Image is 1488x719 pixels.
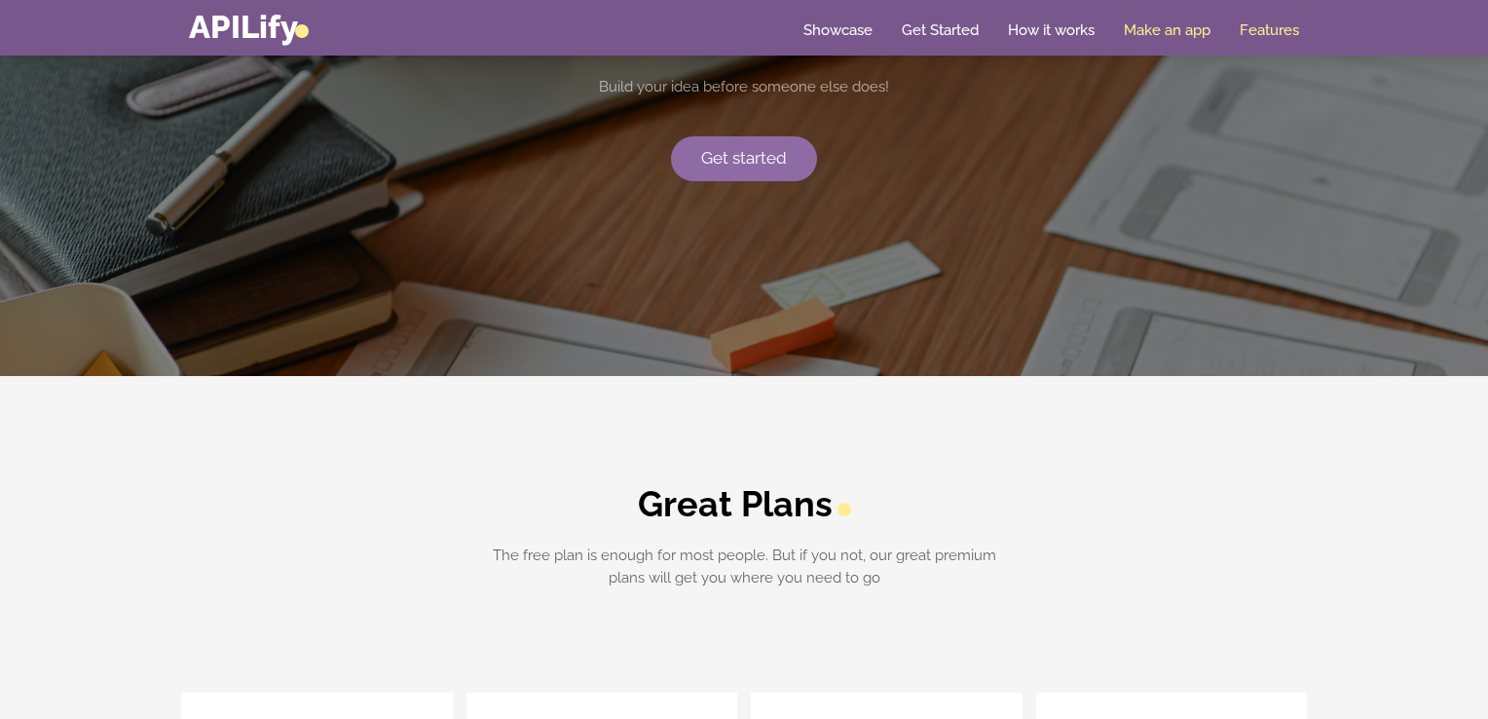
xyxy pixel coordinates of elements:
[671,136,817,181] a: Get started
[474,76,1015,98] p: Build your idea before someone else does!
[1124,20,1210,40] a: Make an app
[1240,20,1299,40] a: Features
[474,545,1015,588] p: The free plan is enough for most people. But if you not, our great premium plans will get you whe...
[803,20,873,40] a: Showcase
[474,483,1015,525] h2: Great Plans
[1008,20,1095,40] a: How it works
[902,20,979,40] a: Get Started
[189,8,309,46] a: APILify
